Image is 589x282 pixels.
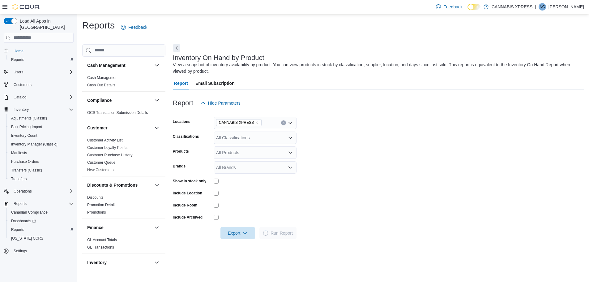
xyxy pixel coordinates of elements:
span: New Customers [87,167,113,172]
span: Run Report [271,230,293,236]
button: Inventory [87,259,152,266]
a: OCS Transaction Submission Details [87,111,148,115]
span: Adjustments (Classic) [9,115,74,122]
button: Export [220,227,255,239]
a: Settings [11,247,29,255]
a: Customer Queue [87,160,115,165]
button: Reports [1,199,76,208]
span: Reports [11,57,24,62]
button: Hide Parameters [198,97,243,109]
button: Adjustments (Classic) [6,114,76,123]
a: Promotion Details [87,203,117,207]
span: Settings [14,249,27,254]
a: Customers [11,81,34,89]
span: Load All Apps in [GEOGRAPHIC_DATA] [17,18,74,30]
div: View a snapshot of inventory availability by product. You can view products in stock by classific... [173,62,581,75]
button: LoadingRun Report [259,227,297,239]
button: Compliance [87,97,152,103]
a: Cash Management [87,76,118,80]
span: Promotions [87,210,106,215]
h3: Discounts & Promotions [87,182,138,188]
button: Reports [6,225,76,234]
p: [PERSON_NAME] [548,3,584,11]
a: Promotions [87,210,106,215]
span: GL Transactions [87,245,114,250]
span: Users [14,70,23,75]
a: Dashboards [9,217,38,225]
span: Inventory Count [9,132,74,139]
nav: Complex example [4,44,74,272]
button: Discounts & Promotions [153,181,160,189]
span: Adjustments (Classic) [11,116,47,121]
button: Users [11,68,26,76]
p: | [535,3,536,11]
button: Open list of options [288,120,293,125]
button: Settings [1,246,76,255]
a: GL Transactions [87,245,114,249]
button: Inventory Manager (Classic) [6,140,76,149]
span: [US_STATE] CCRS [11,236,43,241]
h3: Inventory [87,259,107,266]
a: Transfers [9,175,29,183]
span: Transfers (Classic) [11,168,42,173]
h3: Inventory On Hand by Product [173,54,264,62]
a: Reports [9,226,27,233]
a: Discounts [87,195,104,200]
a: Customer Purchase History [87,153,133,157]
a: [US_STATE] CCRS [9,235,46,242]
span: Transfers (Classic) [9,167,74,174]
a: Purchase Orders [9,158,42,165]
button: Operations [11,188,34,195]
span: Dashboards [11,219,36,223]
a: New Customers [87,168,113,172]
div: Cash Management [82,74,165,91]
button: Transfers [6,175,76,183]
button: Reports [6,55,76,64]
span: Discounts [87,195,104,200]
span: Feedback [128,24,147,30]
button: [US_STATE] CCRS [6,234,76,243]
a: Reports [9,56,27,63]
button: Discounts & Promotions [87,182,152,188]
a: Dashboards [6,217,76,225]
div: Customer [82,137,165,176]
span: Customer Purchase History [87,153,133,158]
label: Include Room [173,203,197,208]
span: Purchase Orders [9,158,74,165]
a: Adjustments (Classic) [9,115,49,122]
span: Manifests [9,149,74,157]
a: Cash Out Details [87,83,115,87]
span: Settings [11,247,74,255]
a: Inventory Manager (Classic) [9,141,60,148]
div: Compliance [82,109,165,119]
label: Classifications [173,134,199,139]
span: Reports [9,56,74,63]
a: Home [11,47,26,55]
span: Customer Loyalty Points [87,145,127,150]
span: Bulk Pricing Import [11,124,42,129]
button: Purchase Orders [6,157,76,166]
span: Hide Parameters [208,100,241,106]
button: Users [1,68,76,76]
span: Operations [11,188,74,195]
button: Manifests [6,149,76,157]
div: Nathan Chan [539,3,546,11]
a: Manifests [9,149,29,157]
span: Inventory [11,106,74,113]
button: Customers [1,80,76,89]
label: Include Archived [173,215,203,220]
span: Canadian Compliance [9,209,74,216]
button: Inventory [153,259,160,266]
span: Inventory Manager (Classic) [9,141,74,148]
span: Loading [263,231,268,236]
span: Report [174,77,188,89]
span: Reports [11,227,24,232]
button: Inventory [11,106,31,113]
button: Catalog [11,93,29,101]
a: GL Account Totals [87,238,117,242]
label: Include Location [173,191,202,196]
button: Remove CANNABIS XPRESS from selection in this group [255,121,259,124]
span: Export [224,227,251,239]
button: Cash Management [87,62,152,68]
